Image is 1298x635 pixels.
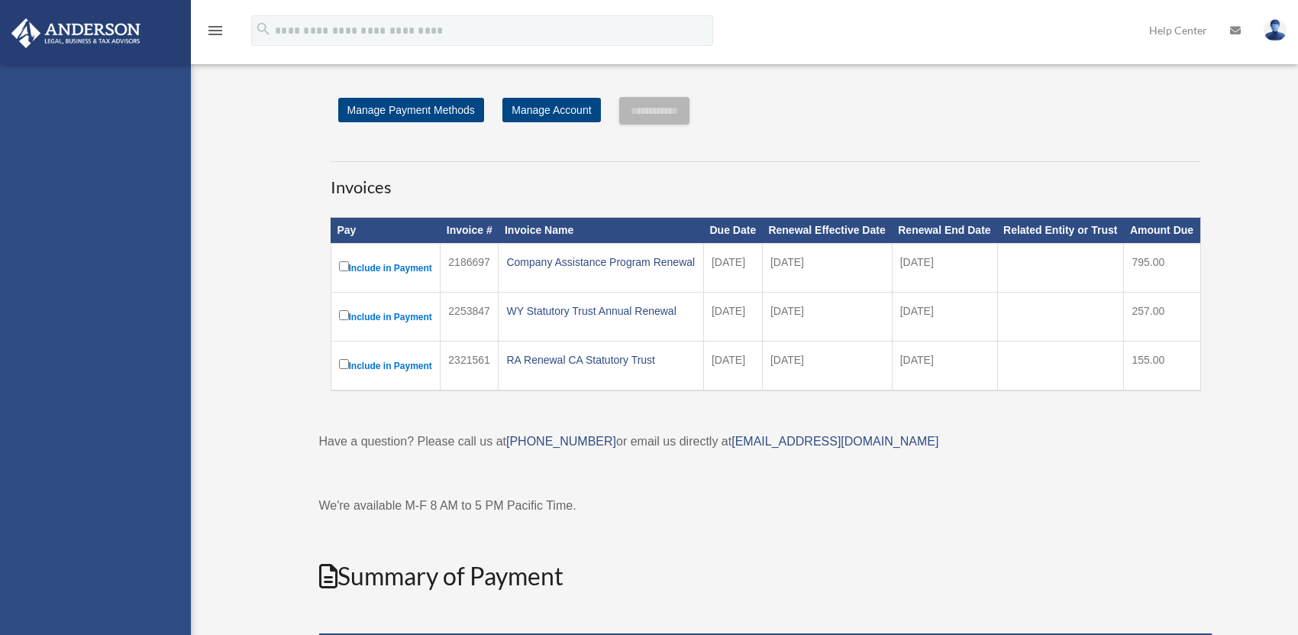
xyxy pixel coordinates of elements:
[339,261,349,271] input: Include in Payment
[892,342,997,391] td: [DATE]
[339,359,349,369] input: Include in Payment
[441,342,499,391] td: 2321561
[499,218,704,244] th: Invoice Name
[441,218,499,244] th: Invoice #
[339,258,433,277] label: Include in Payment
[892,293,997,342] td: [DATE]
[506,300,696,322] div: WY Statutory Trust Annual Renewal
[892,218,997,244] th: Renewal End Date
[319,495,1212,517] p: We're available M-F 8 AM to 5 PM Pacific Time.
[506,349,696,371] div: RA Renewal CA Statutory Trust
[206,27,224,40] a: menu
[506,251,696,273] div: Company Assistance Program Renewal
[1124,218,1200,244] th: Amount Due
[703,244,762,293] td: [DATE]
[319,431,1212,452] p: Have a question? Please call us at or email us directly at
[339,307,433,326] label: Include in Payment
[1124,244,1200,293] td: 795.00
[339,356,433,375] label: Include in Payment
[1124,342,1200,391] td: 155.00
[703,218,762,244] th: Due Date
[441,244,499,293] td: 2186697
[338,98,484,122] a: Manage Payment Methods
[506,435,616,448] a: [PHONE_NUMBER]
[331,161,1201,199] h3: Invoices
[1264,19,1287,41] img: User Pic
[319,559,1212,594] h2: Summary of Payment
[339,310,349,320] input: Include in Payment
[997,218,1124,244] th: Related Entity or Trust
[731,435,938,448] a: [EMAIL_ADDRESS][DOMAIN_NAME]
[762,218,892,244] th: Renewal Effective Date
[762,244,892,293] td: [DATE]
[502,98,600,122] a: Manage Account
[1124,293,1200,342] td: 257.00
[255,21,272,37] i: search
[892,244,997,293] td: [DATE]
[441,293,499,342] td: 2253847
[703,342,762,391] td: [DATE]
[206,21,224,40] i: menu
[762,293,892,342] td: [DATE]
[331,218,441,244] th: Pay
[7,18,145,48] img: Anderson Advisors Platinum Portal
[762,342,892,391] td: [DATE]
[703,293,762,342] td: [DATE]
